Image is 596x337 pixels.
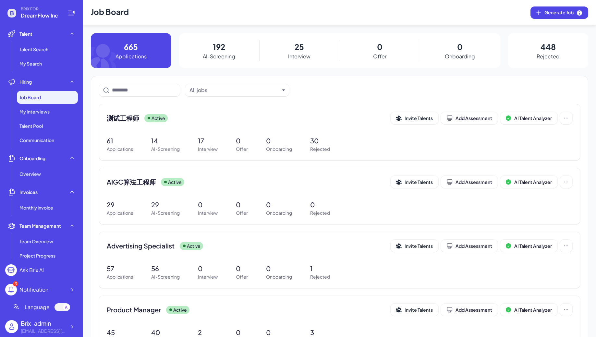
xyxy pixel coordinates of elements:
p: Active [187,243,201,249]
p: Interview [198,210,218,216]
button: AI Talent Analyzer [500,240,557,252]
p: AI-Screening [151,146,180,152]
button: AI Talent Analyzer [500,176,557,188]
div: Ask Brix AI [19,266,44,274]
div: Notification [19,286,48,294]
p: Interview [198,146,218,152]
p: Interview [288,53,310,60]
p: Rejected [310,273,330,280]
span: Invite Talents [405,179,433,185]
p: 25 [295,41,304,53]
span: Project Progress [19,252,55,259]
p: 0 [198,200,218,210]
span: BRIX FOR [21,6,60,12]
p: Applications [107,210,133,216]
p: 30 [310,136,330,146]
p: Active [168,179,182,186]
span: Talent Search [19,46,48,53]
button: Invite Talents [391,112,438,124]
p: 0 [457,41,463,53]
button: AI Talent Analyzer [500,304,557,316]
span: Talent Pool [19,123,43,129]
p: 0 [236,264,248,273]
div: Add Assessment [446,243,492,249]
span: AIGC算法工程师 [107,177,156,187]
span: Invoices [19,189,38,195]
button: Invite Talents [391,304,438,316]
p: 56 [151,264,180,273]
p: Applications [107,146,133,152]
p: Onboarding [266,273,292,280]
button: All jobs [189,86,280,94]
span: Monthly invoice [19,204,53,211]
p: Onboarding [266,146,292,152]
p: 665 [124,41,138,53]
p: 192 [213,41,225,53]
span: Language [25,303,50,311]
span: AI Talent Analyzer [514,243,552,249]
span: My Search [19,60,42,67]
div: Add Assessment [446,307,492,313]
p: 0 [377,41,383,53]
p: 0 [236,136,248,146]
div: flora@joinbrix.com [21,328,66,334]
p: AI-Screening [151,273,180,280]
span: Invite Talents [405,307,433,313]
div: Brix-admin [21,319,66,328]
p: Applications [116,53,147,60]
span: Communication [19,137,54,143]
button: Add Assessment [441,240,498,252]
span: Job Board [19,94,41,101]
p: 14 [151,136,180,146]
p: 17 [198,136,218,146]
p: Rejected [310,146,330,152]
button: AI Talent Analyzer [500,112,557,124]
p: Offer [236,210,248,216]
p: 448 [541,41,556,53]
span: Invite Talents [405,243,433,249]
span: Hiring [19,78,32,85]
span: 测试工程师 [107,114,139,123]
div: Add Assessment [446,179,492,185]
span: Product Manager [107,305,161,314]
p: 0 [266,136,292,146]
span: Invite Talents [405,115,433,121]
p: Offer [236,273,248,280]
p: 29 [107,200,133,210]
span: Talent [19,30,32,37]
p: 0 [198,264,218,273]
span: My Interviews [19,108,50,115]
span: AI Talent Analyzer [514,179,552,185]
p: Applications [107,273,133,280]
img: user_logo.png [5,320,18,333]
p: Rejected [310,210,330,216]
span: Onboarding [19,155,45,162]
button: Invite Talents [391,176,438,188]
button: Add Assessment [441,176,498,188]
p: Offer [236,146,248,152]
p: Rejected [537,53,560,60]
p: 0 [310,200,330,210]
p: 1 [310,264,330,273]
button: Invite Talents [391,240,438,252]
span: AI Talent Analyzer [514,307,552,313]
p: Onboarding [266,210,292,216]
p: Active [152,115,165,122]
p: Onboarding [445,53,475,60]
p: AI-Screening [151,210,180,216]
p: AI-Screening [203,53,235,60]
p: Active [173,307,187,313]
span: Overview [19,171,41,177]
button: Add Assessment [441,112,498,124]
span: AI Talent Analyzer [514,115,552,121]
p: 0 [266,264,292,273]
p: 0 [236,200,248,210]
span: Team Management [19,223,61,229]
div: All jobs [189,86,207,94]
div: Add Assessment [446,115,492,121]
span: Advertising Specialist [107,241,175,250]
p: Interview [198,273,218,280]
div: 3 [13,281,18,286]
span: DreamFlow Inc [21,12,60,19]
span: Generate Job [544,9,583,16]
